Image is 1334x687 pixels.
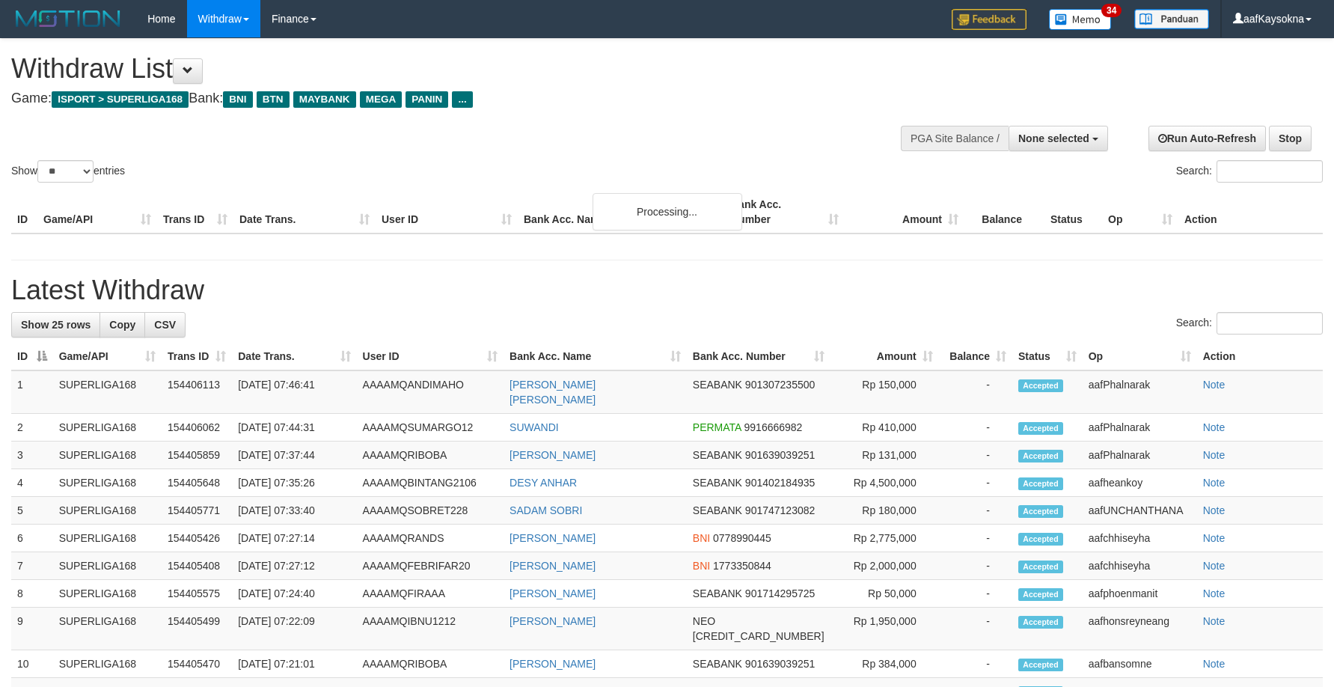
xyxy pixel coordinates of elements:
th: Bank Acc. Name [518,191,725,233]
td: [DATE] 07:46:41 [232,370,356,414]
th: Date Trans. [233,191,376,233]
img: Feedback.jpg [952,9,1026,30]
a: [PERSON_NAME] [510,658,596,670]
td: aafbansomne [1083,650,1197,678]
th: Bank Acc. Name: activate to sort column ascending [504,343,687,370]
h4: Game: Bank: [11,91,875,106]
th: Bank Acc. Number: activate to sort column ascending [687,343,830,370]
span: ISPORT > SUPERLIGA168 [52,91,189,108]
td: SUPERLIGA168 [53,525,162,552]
td: 154405408 [162,552,232,580]
a: [PERSON_NAME] [510,587,596,599]
input: Search: [1217,312,1323,335]
td: aafphoenmanit [1083,580,1197,608]
a: Note [1203,658,1226,670]
td: [DATE] 07:33:40 [232,497,356,525]
a: [PERSON_NAME] [510,615,596,627]
a: Show 25 rows [11,312,100,338]
span: Accepted [1018,379,1063,392]
td: - [939,414,1012,442]
a: Note [1203,477,1226,489]
th: Balance: activate to sort column ascending [939,343,1012,370]
span: Copy 5859458264366726 to clipboard [693,630,824,642]
span: 34 [1101,4,1122,17]
span: BNI [693,560,710,572]
div: Processing... [593,193,742,230]
td: - [939,497,1012,525]
th: User ID: activate to sort column ascending [357,343,504,370]
th: Op: activate to sort column ascending [1083,343,1197,370]
td: Rp 131,000 [830,442,939,469]
a: SADAM SOBRI [510,504,582,516]
td: Rp 4,500,000 [830,469,939,497]
span: Copy 901714295725 to clipboard [745,587,815,599]
td: [DATE] 07:44:31 [232,414,356,442]
td: SUPERLIGA168 [53,370,162,414]
input: Search: [1217,160,1323,183]
a: [PERSON_NAME] [PERSON_NAME] [510,379,596,406]
td: 2 [11,414,53,442]
td: AAAAMQSUMARGO12 [357,414,504,442]
span: PERMATA [693,421,741,433]
td: [DATE] 07:37:44 [232,442,356,469]
td: SUPERLIGA168 [53,608,162,650]
td: 154405426 [162,525,232,552]
td: SUPERLIGA168 [53,414,162,442]
td: AAAAMQANDIMAHO [357,370,504,414]
a: Note [1203,504,1226,516]
td: [DATE] 07:35:26 [232,469,356,497]
td: 6 [11,525,53,552]
span: Copy [109,319,135,331]
span: Accepted [1018,616,1063,629]
td: Rp 2,000,000 [830,552,939,580]
td: 4 [11,469,53,497]
th: Trans ID: activate to sort column ascending [162,343,232,370]
span: BNI [223,91,252,108]
a: Copy [100,312,145,338]
a: Note [1203,379,1226,391]
span: Copy 901639039251 to clipboard [745,658,815,670]
span: BNI [693,532,710,544]
th: Game/API: activate to sort column ascending [53,343,162,370]
td: - [939,442,1012,469]
a: SUWANDI [510,421,559,433]
span: Copy 901307235500 to clipboard [745,379,815,391]
div: PGA Site Balance / [901,126,1009,151]
th: Bank Acc. Number [725,191,845,233]
td: SUPERLIGA168 [53,552,162,580]
th: Balance [964,191,1044,233]
th: ID [11,191,37,233]
a: Run Auto-Refresh [1148,126,1266,151]
td: 154405648 [162,469,232,497]
td: [DATE] 07:24:40 [232,580,356,608]
th: Op [1102,191,1178,233]
td: 154405575 [162,580,232,608]
td: Rp 50,000 [830,580,939,608]
td: SUPERLIGA168 [53,469,162,497]
th: Game/API [37,191,157,233]
td: 10 [11,650,53,678]
td: 7 [11,552,53,580]
span: SEABANK [693,477,742,489]
td: [DATE] 07:21:01 [232,650,356,678]
span: Accepted [1018,422,1063,435]
span: SEABANK [693,379,742,391]
a: CSV [144,312,186,338]
a: Note [1203,560,1226,572]
td: AAAAMQFEBRIFAR20 [357,552,504,580]
span: SEABANK [693,658,742,670]
td: 3 [11,442,53,469]
td: AAAAMQRANDS [357,525,504,552]
th: Trans ID [157,191,233,233]
th: Date Trans.: activate to sort column ascending [232,343,356,370]
a: DESY ANHAR [510,477,577,489]
td: 1 [11,370,53,414]
td: 8 [11,580,53,608]
td: aafhonsreyneang [1083,608,1197,650]
th: User ID [376,191,518,233]
td: 154406062 [162,414,232,442]
td: - [939,552,1012,580]
span: Accepted [1018,533,1063,546]
td: SUPERLIGA168 [53,580,162,608]
td: aafPhalnarak [1083,442,1197,469]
